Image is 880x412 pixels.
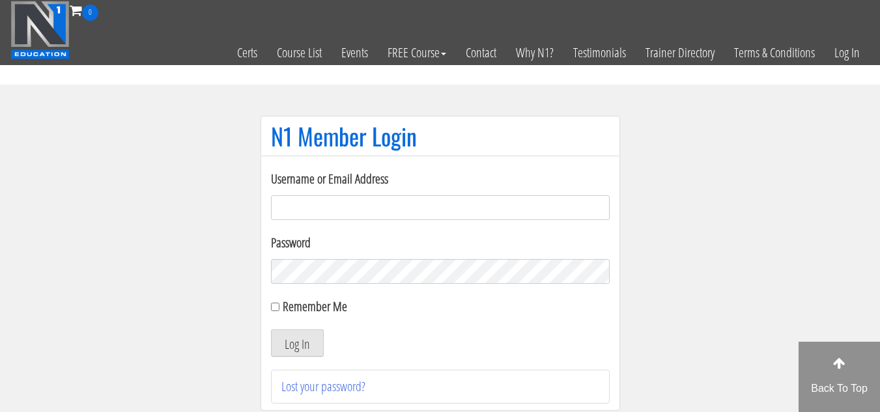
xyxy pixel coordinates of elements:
[271,329,324,357] button: Log In
[227,21,267,85] a: Certs
[283,297,347,315] label: Remember Me
[10,1,70,59] img: n1-education
[825,21,870,85] a: Log In
[82,5,98,21] span: 0
[271,233,610,253] label: Password
[271,169,610,189] label: Username or Email Address
[271,123,610,149] h1: N1 Member Login
[332,21,378,85] a: Events
[378,21,456,85] a: FREE Course
[799,381,880,396] p: Back To Top
[267,21,332,85] a: Course List
[281,378,365,395] a: Lost your password?
[70,1,98,19] a: 0
[636,21,724,85] a: Trainer Directory
[724,21,825,85] a: Terms & Conditions
[456,21,506,85] a: Contact
[506,21,563,85] a: Why N1?
[563,21,636,85] a: Testimonials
